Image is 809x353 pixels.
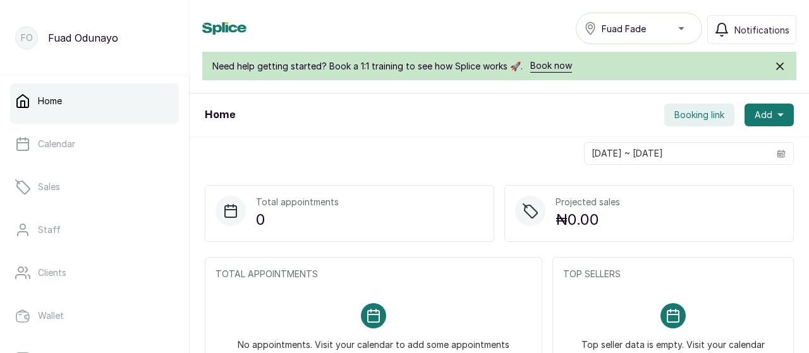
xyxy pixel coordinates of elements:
span: Booking link [674,109,724,121]
p: 0 [256,208,339,231]
p: Fuad Odunayo [48,30,118,45]
input: Select date [585,143,769,164]
button: Add [745,104,794,126]
a: Home [10,83,179,119]
a: Wallet [10,298,179,333]
button: Booking link [664,104,734,126]
a: Sales [10,169,179,205]
p: Projected sales [556,196,620,208]
p: ₦0.00 [556,208,620,231]
a: Staff [10,212,179,248]
a: Calendar [10,126,179,162]
span: Need help getting started? Book a 1:1 training to see how Splice works 🚀. [212,60,523,73]
p: Total appointments [256,196,339,208]
p: Wallet [38,309,64,322]
p: Clients [38,266,66,279]
p: FO [21,32,33,44]
p: Home [38,95,62,107]
button: Fuad Fade [576,13,702,44]
span: Fuad Fade [602,22,646,35]
svg: calendar [777,149,786,158]
span: Notifications [734,23,789,37]
h1: Home [205,107,235,123]
p: Calendar [38,138,75,150]
a: Clients [10,255,179,290]
button: Notifications [707,15,796,44]
p: Sales [38,181,60,193]
a: Book now [530,59,572,73]
span: Add [755,109,772,121]
p: TOP SELLERS [563,268,783,280]
p: TOTAL APPOINTMENTS [216,268,532,280]
p: Staff [38,224,61,236]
